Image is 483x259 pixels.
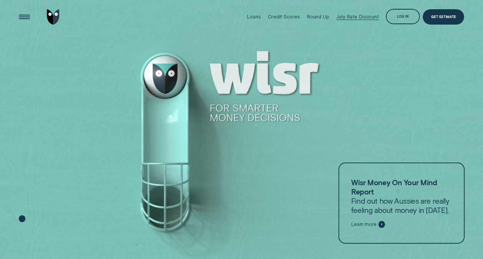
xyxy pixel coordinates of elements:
[351,221,377,227] span: Learn more
[268,14,300,20] div: Credit Scores
[307,14,329,20] div: Round Up
[336,14,379,20] div: July Rate Discount
[17,9,32,25] button: Open Menu
[339,162,465,243] a: Wisr Money On Your Mind ReportFind out how Aussies are really feeling about money in [DATE].Learn...
[386,9,420,24] button: Log in
[351,178,452,215] p: Find out how Aussies are really feeling about money in [DATE].
[351,178,437,196] strong: Wisr Money On Your Mind Report
[423,9,464,25] a: Get Estimate
[247,14,261,20] div: Loans
[47,9,60,25] img: Wisr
